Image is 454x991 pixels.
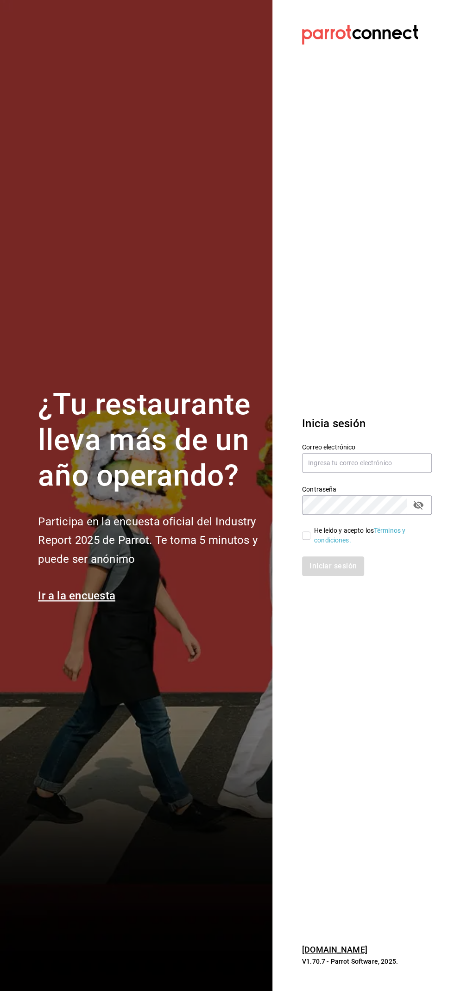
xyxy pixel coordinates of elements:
h1: ¿Tu restaurante lleva más de un año operando? [38,387,261,493]
h2: Participa en la encuesta oficial del Industry Report 2025 de Parrot. Te toma 5 minutos y puede se... [38,512,261,569]
label: Correo electrónico [302,444,432,450]
label: Contraseña [302,486,432,492]
a: Ir a la encuesta [38,589,115,602]
div: He leído y acepto los [314,526,424,545]
h3: Inicia sesión [302,415,432,432]
input: Ingresa tu correo electrónico [302,453,432,473]
a: [DOMAIN_NAME] [302,945,367,954]
p: V1.70.7 - Parrot Software, 2025. [302,957,432,966]
button: passwordField [410,497,426,513]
